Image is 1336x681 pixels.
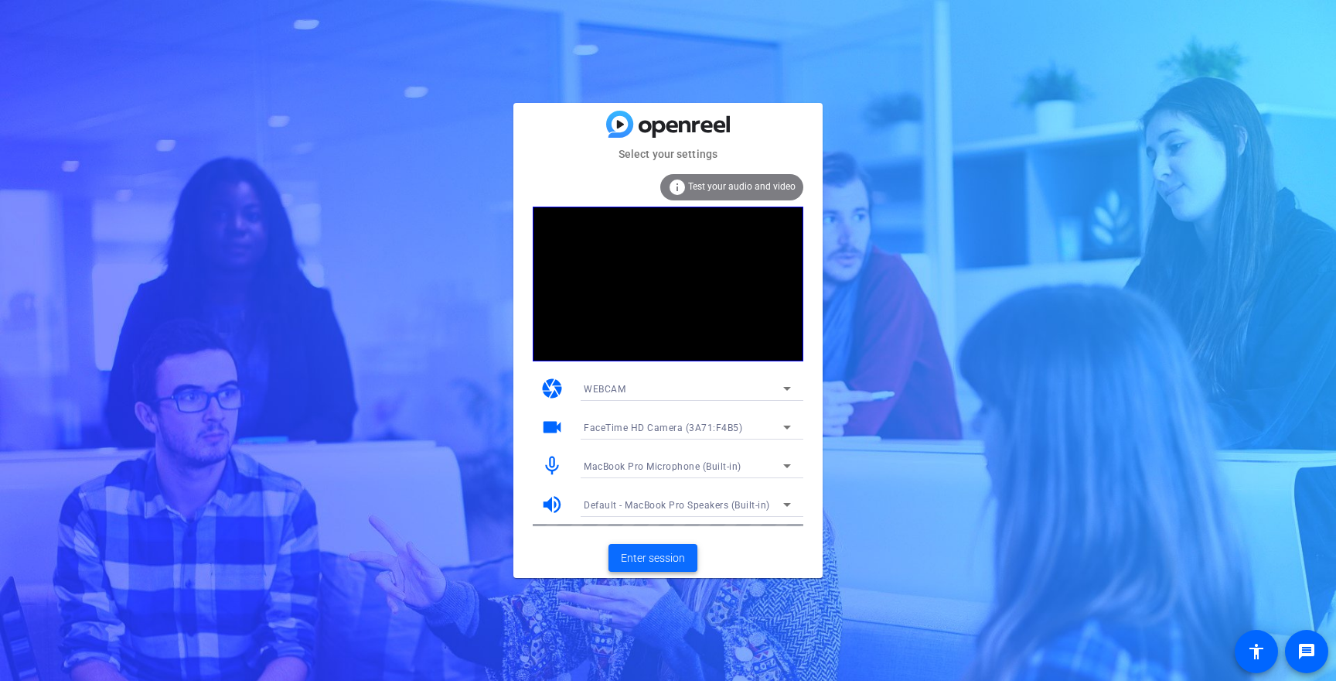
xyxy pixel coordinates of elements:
span: Enter session [621,550,685,566]
mat-icon: volume_up [540,493,564,516]
mat-icon: message [1297,642,1316,661]
mat-card-subtitle: Select your settings [513,145,823,163]
mat-icon: videocam [540,416,564,439]
span: Test your audio and video [688,181,796,192]
img: blue-gradient.svg [606,111,730,138]
span: WEBCAM [584,384,625,395]
span: Default - MacBook Pro Speakers (Built-in) [584,500,770,511]
mat-icon: camera [540,377,564,400]
mat-icon: info [668,178,687,197]
mat-icon: accessibility [1247,642,1266,661]
span: MacBook Pro Microphone (Built-in) [584,461,741,472]
span: FaceTime HD Camera (3A71:F4B5) [584,423,742,433]
button: Enter session [608,544,697,572]
mat-icon: mic_none [540,454,564,477]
